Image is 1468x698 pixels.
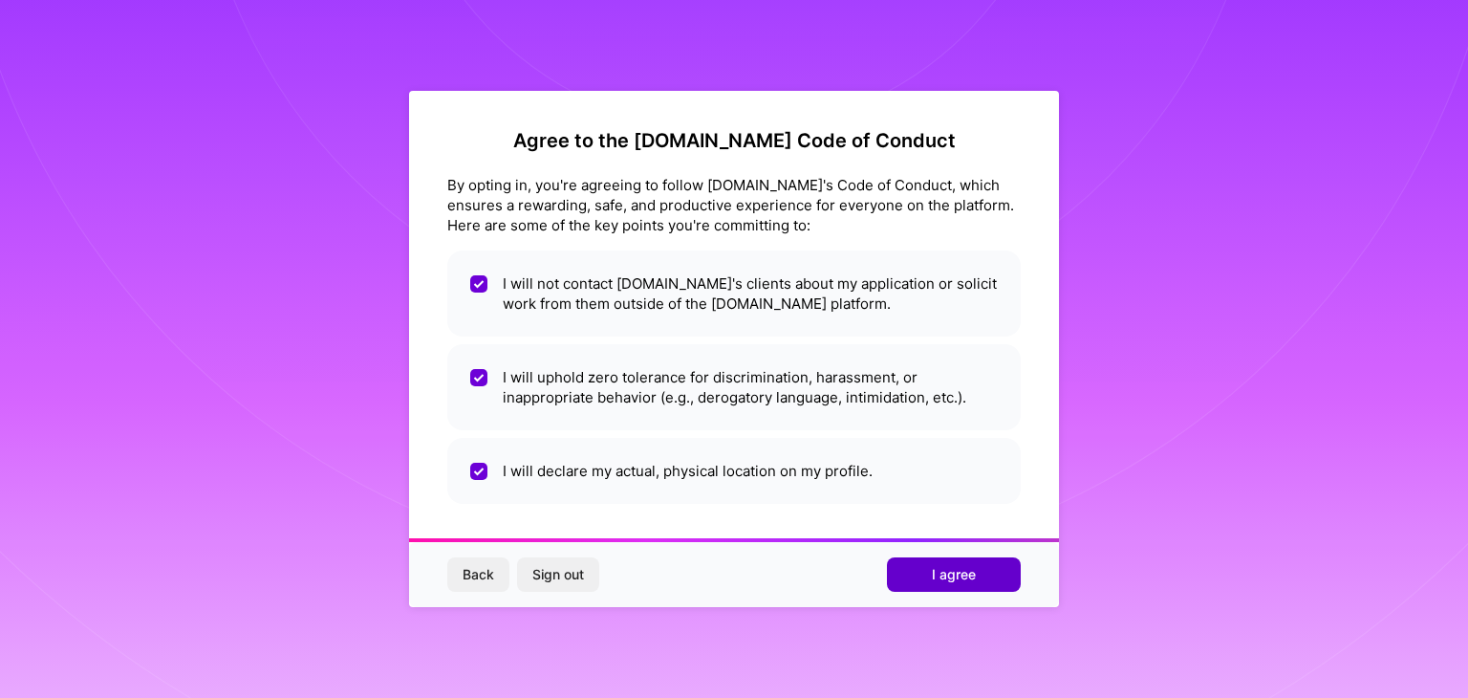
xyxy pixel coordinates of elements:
div: By opting in, you're agreeing to follow [DOMAIN_NAME]'s Code of Conduct, which ensures a rewardin... [447,175,1021,235]
button: I agree [887,557,1021,592]
span: Back [463,565,494,584]
span: Sign out [532,565,584,584]
li: I will uphold zero tolerance for discrimination, harassment, or inappropriate behavior (e.g., der... [447,344,1021,430]
h2: Agree to the [DOMAIN_NAME] Code of Conduct [447,129,1021,152]
button: Back [447,557,509,592]
button: Sign out [517,557,599,592]
li: I will not contact [DOMAIN_NAME]'s clients about my application or solicit work from them outside... [447,251,1021,337]
li: I will declare my actual, physical location on my profile. [447,438,1021,504]
span: I agree [932,565,976,584]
